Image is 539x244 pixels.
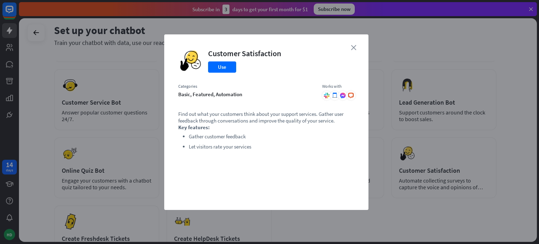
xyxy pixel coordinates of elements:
[189,132,354,141] li: Gather customer feedback
[178,111,354,124] p: Find out what your customers think about your support services. Gather user feedback through conv...
[6,3,27,24] button: Open LiveChat chat widget
[322,84,354,89] div: Works with
[208,48,281,58] div: Customer Satisfaction
[189,143,354,151] li: Let visitors rate your services
[178,124,210,131] strong: Key features:
[178,91,315,98] div: basic, featured, automation
[351,45,356,50] i: close
[178,84,315,89] div: Categories
[208,61,236,73] button: Use
[178,48,203,73] img: Customer Satisfaction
